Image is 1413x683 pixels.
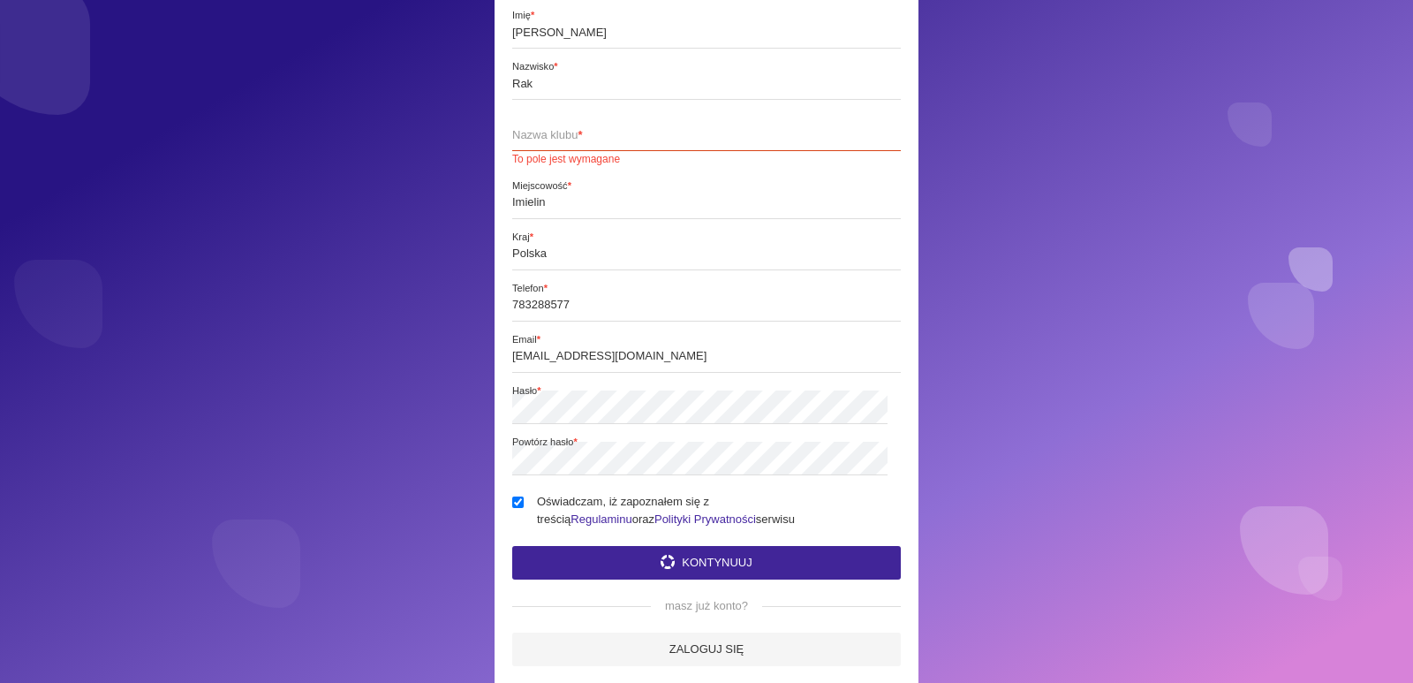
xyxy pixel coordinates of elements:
input: Email* [512,339,901,373]
button: Kontynuuj [512,546,901,580]
span: Telefon [512,281,926,296]
input: Telefon* [512,288,901,322]
input: Miejscowość* [512,186,901,219]
span: Kraj [512,230,926,245]
span: Miejscowość [512,178,926,194]
a: Polityki Prywatności [654,512,756,526]
input: Powtórz hasło* [512,442,888,475]
a: Zaloguj się [512,633,901,666]
span: Powtórz hasło [512,435,926,450]
input: Nazwisko* [512,66,901,100]
span: masz już konto? [651,597,762,615]
input: Nazwa klubu*To pole jest wymagane [512,118,901,151]
input: Imię* [512,15,901,49]
span: Email [512,332,926,347]
span: Imię [512,9,926,24]
a: Regulaminu [570,512,631,526]
input: Oświadczam, iż zapoznałem się z treściąRegulaminuorazPolityki Prywatnościserwisu [512,497,524,508]
span: Nazwa klubu [512,126,883,144]
span: Nazwisko [512,60,926,75]
input: Hasło* [512,391,888,424]
span: Hasło [512,383,926,398]
label: Oświadczam, iż zapoznałem się z treścią oraz serwisu [512,493,901,528]
span: To pole jest wymagane [512,151,901,167]
input: Kraj* [512,237,901,270]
